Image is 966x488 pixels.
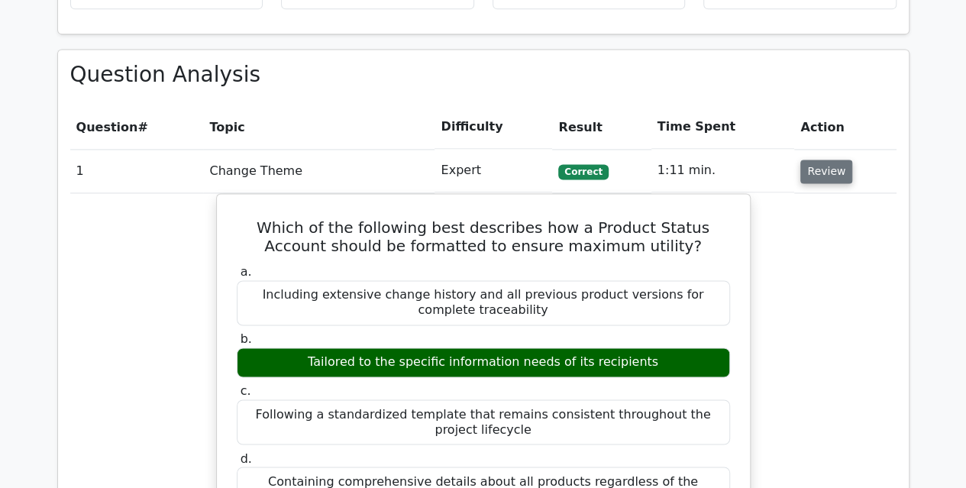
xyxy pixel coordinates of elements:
td: 1 [70,149,204,192]
td: Expert [435,149,552,192]
span: d. [241,451,252,465]
td: Change Theme [203,149,435,192]
span: b. [241,331,252,346]
span: Question [76,120,138,134]
th: Time Spent [651,105,795,149]
th: Topic [203,105,435,149]
th: Result [552,105,651,149]
div: Tailored to the specific information needs of its recipients [237,347,730,377]
div: Following a standardized template that remains consistent throughout the project lifecycle [237,399,730,445]
th: Action [794,105,896,149]
span: c. [241,383,251,398]
h5: Which of the following best describes how a Product Status Account should be formatted to ensure ... [235,218,732,255]
h3: Question Analysis [70,62,897,88]
td: 1:11 min. [651,149,795,192]
div: Including extensive change history and all previous product versions for complete traceability [237,280,730,326]
th: Difficulty [435,105,552,149]
th: # [70,105,204,149]
span: a. [241,264,252,279]
button: Review [800,160,852,183]
span: Correct [558,164,608,179]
